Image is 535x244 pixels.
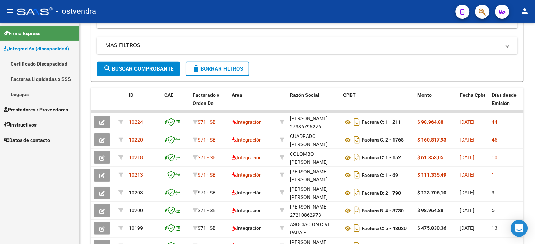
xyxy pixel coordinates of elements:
[290,115,328,123] div: [PERSON_NAME]
[6,7,14,15] mat-icon: menu
[290,132,337,149] div: CUADRADO [PERSON_NAME]
[192,64,200,73] mat-icon: delete
[290,150,337,165] div: 27338341240
[129,92,133,98] span: ID
[192,66,243,72] span: Borrar Filtros
[418,190,447,196] strong: $ 123.706,10
[352,187,362,199] i: Descargar documento
[198,155,216,160] span: S71 - SB
[460,208,475,213] span: [DATE]
[103,66,173,72] span: Buscar Comprobante
[129,119,143,125] span: 10224
[492,92,517,106] span: Días desde Emisión
[460,172,475,178] span: [DATE]
[492,190,495,196] span: 3
[418,208,444,213] strong: $ 98.964,88
[232,172,262,178] span: Integración
[492,226,498,231] span: 13
[362,137,404,143] strong: Factura C: 2 - 1768
[340,88,415,119] datatable-header-cell: CPBT
[489,88,521,119] datatable-header-cell: Días desde Emisión
[362,190,401,196] strong: Factura B: 2 - 790
[415,88,457,119] datatable-header-cell: Monto
[198,190,216,196] span: S71 - SB
[290,185,337,202] div: [PERSON_NAME] [PERSON_NAME]
[198,137,216,143] span: S71 - SB
[352,170,362,181] i: Descargar documento
[492,172,495,178] span: 1
[290,203,337,218] div: 27210862973
[290,150,337,166] div: COLOMBO [PERSON_NAME]
[198,172,216,178] span: S71 - SB
[418,137,447,143] strong: $ 160.817,93
[290,168,337,184] div: [PERSON_NAME] [PERSON_NAME]
[362,155,401,161] strong: Factura C: 1 - 152
[362,120,401,125] strong: Factura C: 1 - 211
[161,88,190,119] datatable-header-cell: CAE
[418,226,447,231] strong: $ 475.830,36
[460,92,486,98] span: Fecha Cpbt
[460,119,475,125] span: [DATE]
[129,208,143,213] span: 10200
[460,226,475,231] span: [DATE]
[352,223,362,234] i: Descargar documento
[290,92,319,98] span: Razón Social
[193,92,219,106] span: Facturado x Orden De
[232,208,262,213] span: Integración
[186,62,249,76] button: Borrar Filtros
[418,172,447,178] strong: $ 111.335,49
[457,88,489,119] datatable-header-cell: Fecha Cpbt
[362,226,407,232] strong: Factura C: 5 - 43020
[232,119,262,125] span: Integración
[198,226,216,231] span: S71 - SB
[352,116,362,128] i: Descargar documento
[287,88,340,119] datatable-header-cell: Razón Social
[4,45,69,52] span: Integración (discapacidad)
[362,208,404,214] strong: Factura B: 4 - 3730
[129,172,143,178] span: 10213
[460,137,475,143] span: [DATE]
[352,205,362,216] i: Descargar documento
[290,168,337,183] div: 27406735260
[492,208,495,213] span: 5
[56,4,96,19] span: - ostvendra
[105,41,501,49] mat-panel-title: MAS FILTROS
[352,152,362,163] i: Descargar documento
[511,220,528,237] div: Open Intercom Messenger
[290,185,337,200] div: 27261308431
[4,106,68,113] span: Prestadores / Proveedores
[129,137,143,143] span: 10220
[129,226,143,231] span: 10199
[492,119,498,125] span: 44
[362,173,398,178] strong: Factura C: 1 - 69
[492,137,498,143] span: 45
[129,155,143,160] span: 10218
[232,92,242,98] span: Area
[198,119,216,125] span: S71 - SB
[232,155,262,160] span: Integración
[4,136,50,144] span: Datos de contacto
[198,208,216,213] span: S71 - SB
[97,37,518,54] mat-expansion-panel-header: MAS FILTROS
[4,29,40,37] span: Firma Express
[232,190,262,196] span: Integración
[418,92,432,98] span: Monto
[126,88,161,119] datatable-header-cell: ID
[232,226,262,231] span: Integración
[290,203,328,211] div: [PERSON_NAME]
[103,64,112,73] mat-icon: search
[229,88,277,119] datatable-header-cell: Area
[492,155,498,160] span: 10
[190,88,229,119] datatable-header-cell: Facturado x Orden De
[4,121,37,129] span: Instructivos
[164,92,173,98] span: CAE
[460,190,475,196] span: [DATE]
[129,190,143,196] span: 10203
[418,119,444,125] strong: $ 98.964,88
[97,62,180,76] button: Buscar Comprobante
[352,134,362,145] i: Descargar documento
[290,132,337,147] div: 27287358313
[232,137,262,143] span: Integración
[418,155,444,160] strong: $ 61.853,05
[290,115,337,129] div: 27386796276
